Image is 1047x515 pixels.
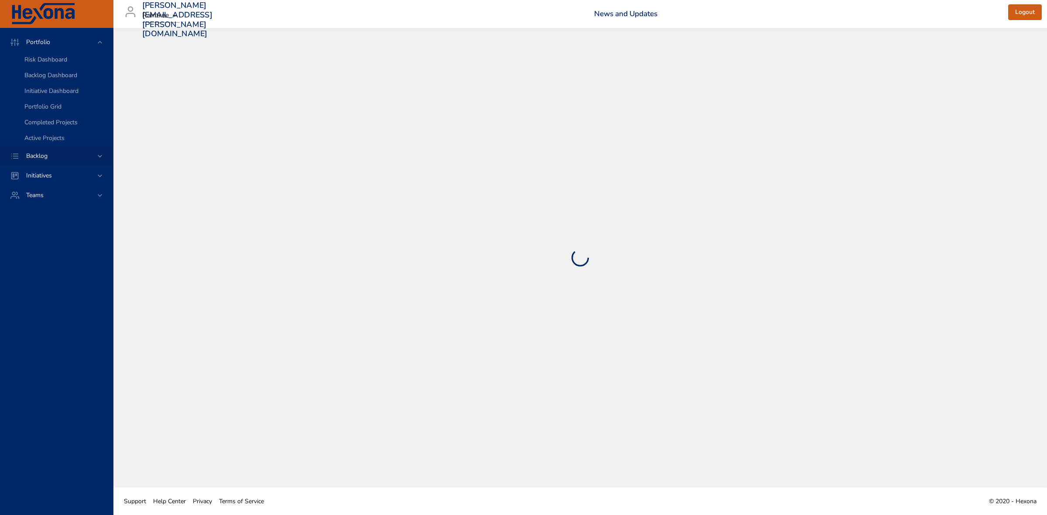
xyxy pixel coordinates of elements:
a: Support [120,491,150,511]
span: Help Center [153,497,186,505]
button: Logout [1008,4,1042,20]
span: Teams [19,191,51,199]
span: Logout [1015,7,1035,18]
span: Terms of Service [219,497,264,505]
span: Risk Dashboard [24,55,67,64]
span: Portfolio Grid [24,102,62,111]
span: Privacy [193,497,212,505]
h3: [PERSON_NAME][EMAIL_ADDRESS][PERSON_NAME][DOMAIN_NAME] [142,1,212,38]
a: Terms of Service [216,491,267,511]
div: Raintree [142,9,180,23]
a: Privacy [189,491,216,511]
span: Completed Projects [24,118,78,126]
span: Initiatives [19,171,59,180]
span: Backlog Dashboard [24,71,77,79]
span: Initiative Dashboard [24,87,79,95]
a: Help Center [150,491,189,511]
img: Hexona [10,3,76,25]
span: Active Projects [24,134,65,142]
span: Support [124,497,146,505]
span: © 2020 - Hexona [989,497,1037,505]
span: Portfolio [19,38,57,46]
a: News and Updates [594,9,657,19]
span: Backlog [19,152,55,160]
